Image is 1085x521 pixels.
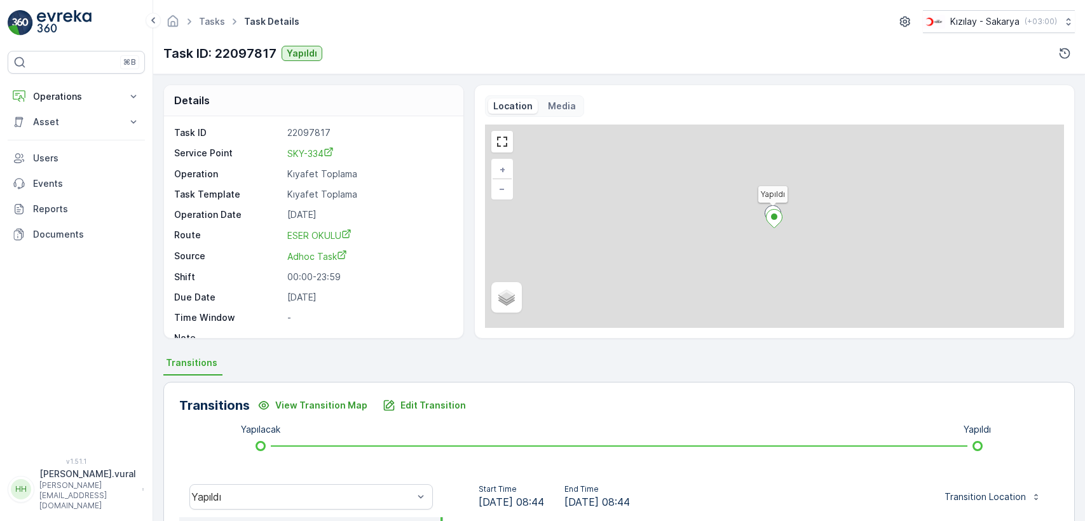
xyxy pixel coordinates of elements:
p: Service Point [174,147,282,160]
div: HH [11,479,31,499]
img: k%C4%B1z%C4%B1lay_DTAvauz.png [923,15,945,29]
p: Operation [174,168,282,180]
span: v 1.51.1 [8,457,145,465]
p: [PERSON_NAME][EMAIL_ADDRESS][DOMAIN_NAME] [39,480,136,511]
a: Zoom In [493,160,512,179]
span: Task Details [242,15,302,28]
span: [DATE] 08:44 [479,494,544,510]
p: [DATE] [287,208,449,221]
a: Events [8,171,145,196]
p: [DATE] [287,291,449,304]
button: Kızılay - Sakarya(+03:00) [923,10,1075,33]
p: Time Window [174,311,282,324]
p: Reports [33,203,140,215]
button: HH[PERSON_NAME].vural[PERSON_NAME][EMAIL_ADDRESS][DOMAIN_NAME] [8,468,145,511]
p: Task ID [174,126,282,139]
span: SKY-334 [287,148,334,159]
p: - [287,332,449,344]
button: Yapıldı [282,46,322,61]
p: [PERSON_NAME].vural [39,468,136,480]
p: Yapılacak [241,423,280,436]
p: Task Template [174,188,282,201]
a: ESER OKULU [287,229,449,242]
a: View Fullscreen [493,132,512,151]
p: Start Time [479,484,544,494]
p: Shift [174,271,282,283]
p: Media [548,100,576,112]
img: logo [8,10,33,36]
p: Asset [33,116,119,128]
button: Transition Location [937,487,1049,507]
p: Route [174,229,282,242]
a: Homepage [166,19,180,30]
a: Tasks [199,16,225,27]
a: Adhoc Task [287,250,449,263]
img: logo_light-DOdMpM7g.png [37,10,92,36]
p: - [287,311,449,324]
p: Events [33,177,140,190]
p: Edit Transition [400,399,466,412]
button: Asset [8,109,145,135]
p: Yapıldı [964,423,991,436]
p: Task ID: 22097817 [163,44,276,63]
p: Source [174,250,282,263]
p: View Transition Map [275,399,367,412]
button: Operations [8,84,145,109]
p: Yapıldı [287,47,317,60]
p: Due Date [174,291,282,304]
p: Documents [33,228,140,241]
p: Transitions [179,396,250,415]
p: Kıyafet Toplama [287,188,449,201]
span: ESER OKULU [287,230,351,241]
p: Operations [33,90,119,103]
a: Documents [8,222,145,247]
span: Adhoc Task [287,251,347,262]
span: Transitions [166,356,217,369]
p: 00:00-23:59 [287,271,449,283]
p: Kızılay - Sakarya [950,15,1020,28]
a: SKY-334 [287,147,449,160]
p: Operation Date [174,208,282,221]
p: Details [174,93,210,108]
p: Transition Location [945,491,1026,503]
a: Zoom Out [493,179,512,198]
p: End Time [564,484,630,494]
span: + [500,164,505,175]
p: Note [174,332,282,344]
p: ⌘B [123,57,136,67]
button: View Transition Map [250,395,375,416]
div: Yapıldı [191,491,413,503]
a: Layers [493,283,521,311]
p: ( +03:00 ) [1025,17,1057,27]
p: Location [493,100,533,112]
p: 22097817 [287,126,449,139]
span: − [499,183,505,194]
p: Users [33,152,140,165]
p: Kıyafet Toplama [287,168,449,180]
button: Edit Transition [375,395,474,416]
a: Reports [8,196,145,222]
a: Users [8,145,145,171]
span: [DATE] 08:44 [564,494,630,510]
